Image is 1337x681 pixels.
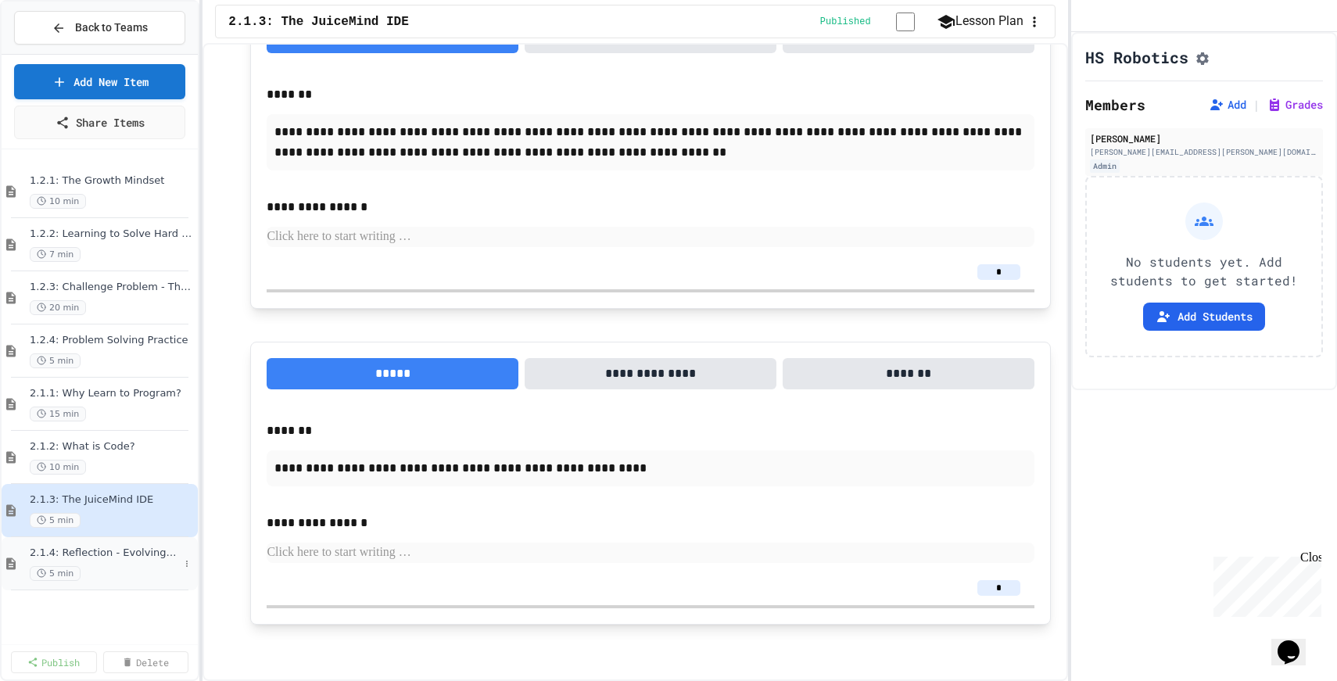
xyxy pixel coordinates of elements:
[1085,94,1145,116] h2: Members
[820,16,871,28] span: Published
[14,64,185,99] a: Add New Item
[1267,97,1323,113] button: Grades
[11,651,97,673] a: Publish
[1195,48,1210,66] button: Assignment Settings
[30,440,195,453] span: 2.1.2: What is Code?
[75,20,148,36] span: Back to Teams
[30,174,195,188] span: 1.2.1: The Growth Mindset
[30,407,86,421] span: 15 min
[1253,95,1260,114] span: |
[14,106,185,139] a: Share Items
[1099,253,1309,290] p: No students yet. Add students to get started!
[30,387,195,400] span: 2.1.1: Why Learn to Program?
[1090,146,1318,158] div: [PERSON_NAME][EMAIL_ADDRESS][PERSON_NAME][DOMAIN_NAME]
[30,493,195,507] span: 2.1.3: The JuiceMind IDE
[937,12,1023,31] button: Lesson Plan
[1090,131,1318,145] div: [PERSON_NAME]
[228,13,408,31] span: 2.1.3: The JuiceMind IDE
[30,281,195,294] span: 1.2.3: Challenge Problem - The Bridge
[6,6,108,99] div: Chat with us now!Close
[1090,159,1120,173] div: Admin
[30,194,86,209] span: 10 min
[30,513,81,528] span: 5 min
[30,460,86,475] span: 10 min
[820,12,934,31] div: Content is published and visible to students
[1143,303,1265,331] button: Add Students
[1085,46,1188,68] h1: HS Robotics
[1209,97,1246,113] button: Add
[30,300,86,315] span: 20 min
[30,566,81,581] span: 5 min
[14,11,185,45] button: Back to Teams
[179,556,195,572] button: More options
[1207,550,1321,617] iframe: chat widget
[30,334,195,347] span: 1.2.4: Problem Solving Practice
[103,651,189,673] a: Delete
[30,353,81,368] span: 5 min
[877,13,934,31] input: publish toggle
[30,228,195,241] span: 1.2.2: Learning to Solve Hard Problems
[30,547,179,560] span: 2.1.4: Reflection - Evolving Technology
[30,247,81,262] span: 7 min
[1271,618,1321,665] iframe: chat widget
